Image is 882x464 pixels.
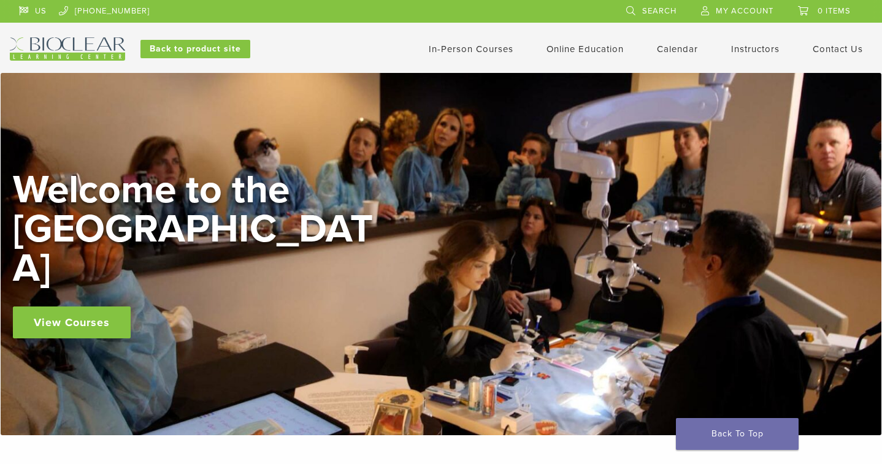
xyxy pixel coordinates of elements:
a: Instructors [731,44,780,55]
a: In-Person Courses [429,44,513,55]
a: Calendar [657,44,698,55]
h2: Welcome to the [GEOGRAPHIC_DATA] [13,170,381,288]
a: Online Education [546,44,624,55]
a: Back To Top [676,418,799,450]
span: Search [642,6,677,16]
span: 0 items [818,6,851,16]
img: Bioclear [10,37,125,61]
a: Back to product site [140,40,250,58]
a: Contact Us [813,44,863,55]
a: View Courses [13,306,131,338]
span: My Account [716,6,773,16]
